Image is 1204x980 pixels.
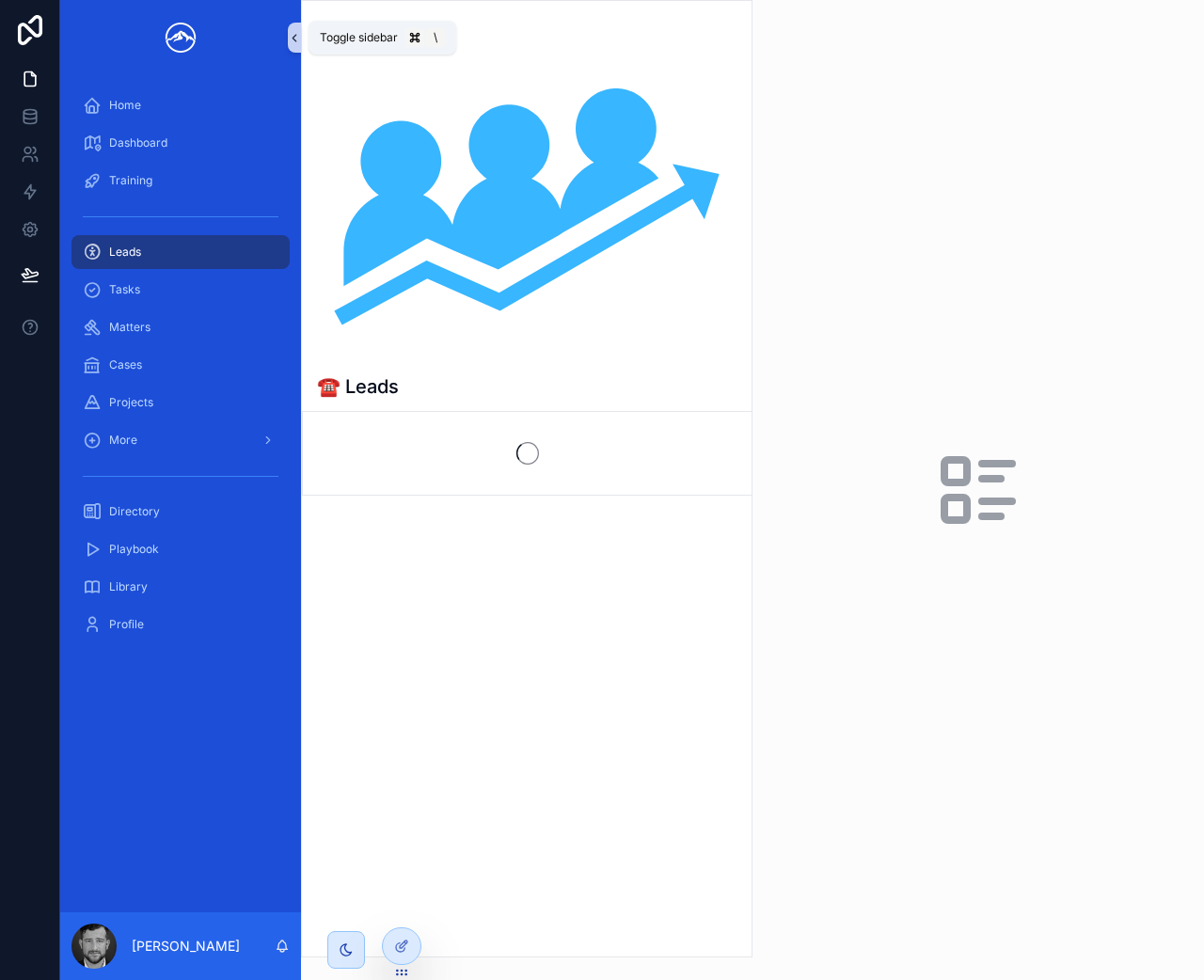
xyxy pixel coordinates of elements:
a: Training [71,164,290,198]
a: Playbook [71,532,290,566]
span: Cases [109,357,142,372]
span: Training [109,173,152,188]
a: Projects [71,386,290,419]
span: Directory [109,504,160,519]
a: Tasks [71,273,290,307]
img: App logo [158,23,203,53]
span: Profile [109,617,144,632]
span: Home [109,98,141,113]
a: Dashboard [71,126,290,160]
span: Dashboard [109,135,167,150]
a: More [71,423,290,457]
h1: ☎️ Leads [317,373,399,400]
span: Playbook [109,542,159,557]
span: Library [109,579,148,594]
a: Leads [71,235,290,269]
a: Matters [71,310,290,344]
span: Tasks [109,282,140,297]
div: scrollable content [60,75,301,666]
span: Leads [109,245,141,260]
span: \ [428,30,443,45]
a: Directory [71,495,290,529]
span: Toggle sidebar [320,30,398,45]
p: [PERSON_NAME] [132,937,240,956]
a: Cases [71,348,290,382]
a: Library [71,570,290,604]
a: Home [71,88,290,122]
span: More [109,433,137,448]
span: Matters [109,320,150,335]
span: Projects [109,395,153,410]
a: Profile [71,608,290,641]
